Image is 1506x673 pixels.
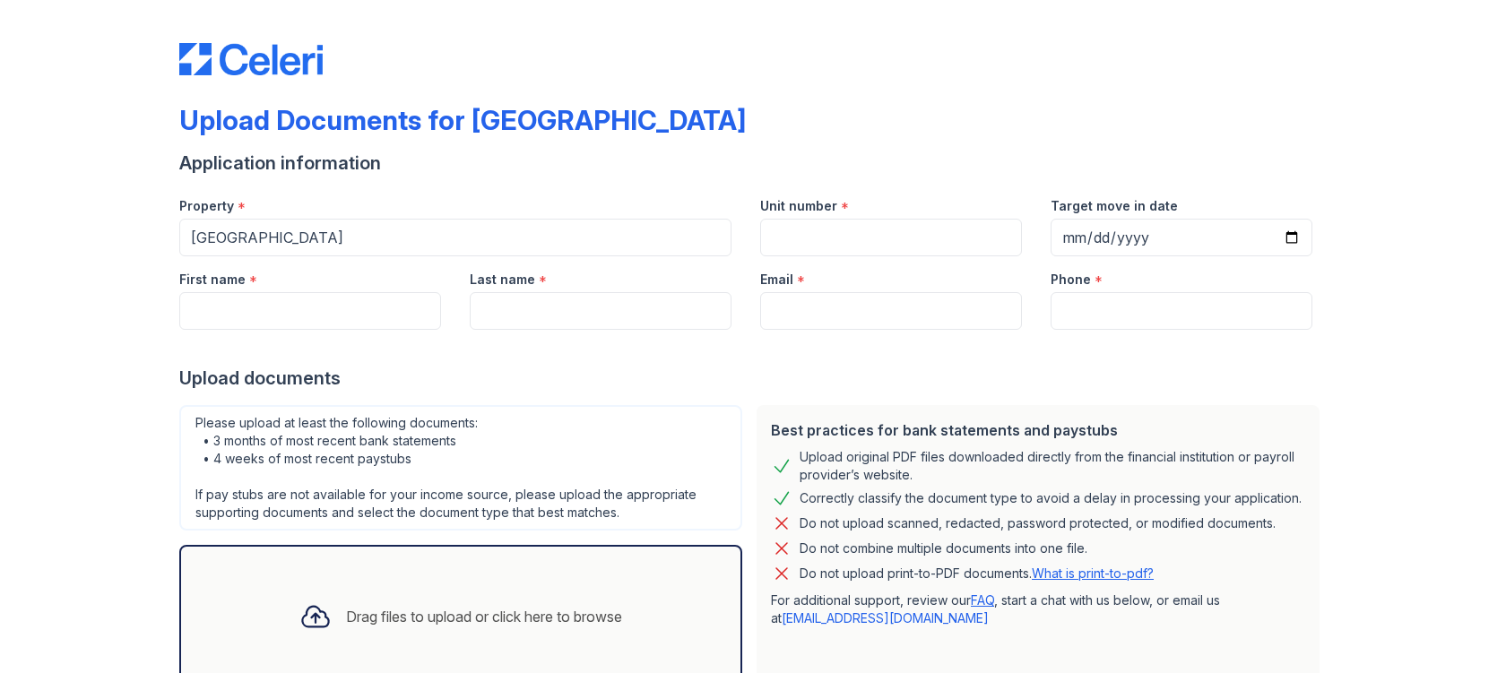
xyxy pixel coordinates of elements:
[346,606,622,627] div: Drag files to upload or click here to browse
[1032,565,1154,581] a: What is print-to-pdf?
[800,565,1154,582] p: Do not upload print-to-PDF documents.
[771,419,1305,441] div: Best practices for bank statements and paystubs
[179,271,246,289] label: First name
[179,405,742,531] div: Please upload at least the following documents: • 3 months of most recent bank statements • 4 wee...
[1051,197,1178,215] label: Target move in date
[179,366,1327,391] div: Upload documents
[179,197,234,215] label: Property
[771,591,1305,627] p: For additional support, review our , start a chat with us below, or email us at
[800,487,1302,509] div: Correctly classify the document type to avoid a delay in processing your application.
[179,104,746,136] div: Upload Documents for [GEOGRAPHIC_DATA]
[1051,271,1091,289] label: Phone
[470,271,535,289] label: Last name
[782,610,989,626] a: [EMAIL_ADDRESS][DOMAIN_NAME]
[800,513,1276,534] div: Do not upload scanned, redacted, password protected, or modified documents.
[800,538,1087,559] div: Do not combine multiple documents into one file.
[179,151,1327,176] div: Application information
[760,271,793,289] label: Email
[760,197,837,215] label: Unit number
[800,448,1305,484] div: Upload original PDF files downloaded directly from the financial institution or payroll provider’...
[179,43,323,75] img: CE_Logo_Blue-a8612792a0a2168367f1c8372b55b34899dd931a85d93a1a3d3e32e68fde9ad4.png
[971,592,994,608] a: FAQ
